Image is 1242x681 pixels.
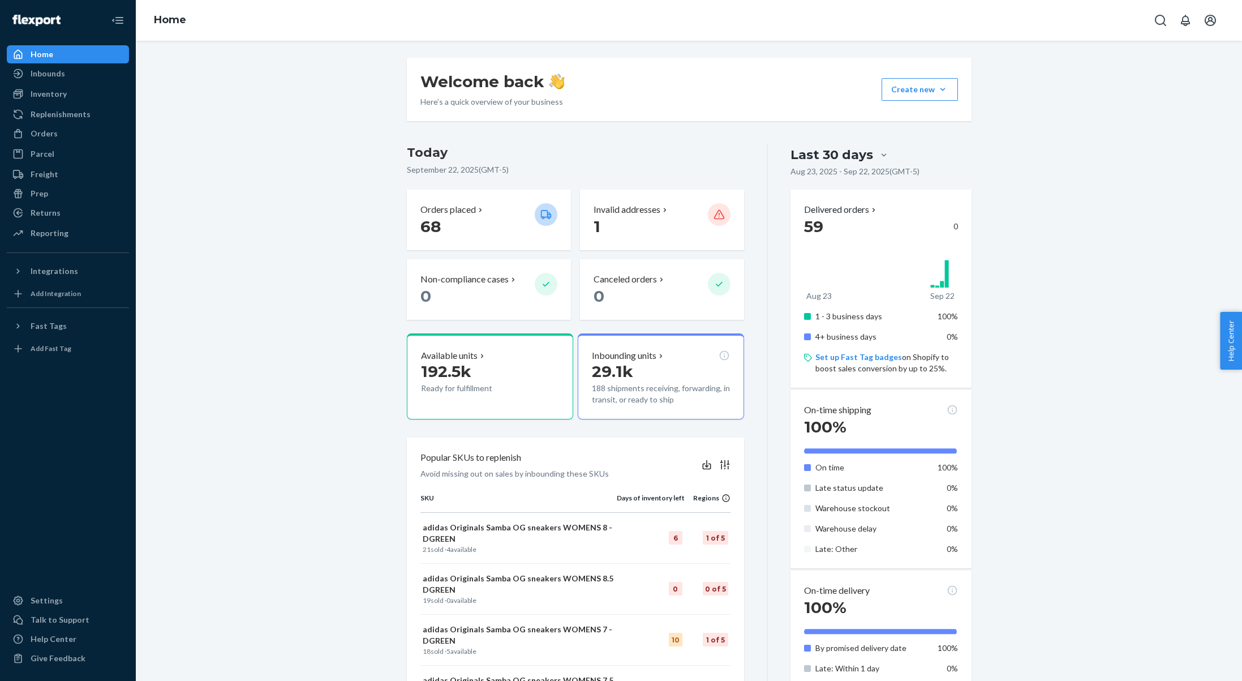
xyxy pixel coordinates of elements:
[423,624,614,646] p: adidas Originals Samba OG sneakers WOMENS 7 - DGREEN
[804,598,846,617] span: 100%
[31,344,71,353] div: Add Fast Tag
[31,88,67,100] div: Inventory
[7,45,129,63] a: Home
[703,633,728,646] div: 1 of 5
[804,203,878,216] button: Delivered orders
[669,531,682,545] div: 6
[815,643,927,654] p: By promised delivery date
[804,417,846,436] span: 100%
[592,362,633,381] span: 29.1k
[580,190,744,250] button: Invalid addresses 1
[592,349,656,362] p: Inbounding units
[815,543,927,555] p: Late: Other
[420,493,617,512] th: SKU
[407,144,745,162] h3: Today
[420,273,509,286] p: Non-compliance cases
[594,286,604,306] span: 0
[790,146,873,164] div: Last 30 days
[549,74,565,89] img: hand-wave emoji
[446,596,450,605] span: 0
[1170,647,1231,675] iframe: Opens a widget where you can chat to one of our agents
[804,584,870,597] p: On-time delivery
[31,148,54,160] div: Parcel
[7,317,129,335] button: Fast Tags
[7,125,129,143] a: Orders
[7,340,129,358] a: Add Fast Tag
[407,333,573,419] button: Available units192.5kReady for fulfillment
[815,663,927,674] p: Late: Within 1 day
[7,204,129,222] a: Returns
[31,49,53,60] div: Home
[594,217,600,236] span: 1
[685,493,731,503] div: Regions
[31,289,81,298] div: Add Integration
[423,596,614,605] p: sold · available
[7,65,129,83] a: Inbounds
[815,482,927,494] p: Late status update
[815,462,927,473] p: On time
[31,109,91,120] div: Replenishments
[815,311,927,322] p: 1 - 3 business days
[7,105,129,123] a: Replenishments
[106,9,129,32] button: Close Navigation
[580,259,744,320] button: Canceled orders 0
[31,169,58,180] div: Freight
[815,352,902,362] a: Set up Fast Tag badges
[31,207,61,219] div: Returns
[423,573,614,596] p: adidas Originals Samba OG sneakers WOMENS 8.5 DGREEN
[1220,312,1242,370] button: Help Center
[1174,9,1197,32] button: Open notifications
[31,228,68,239] div: Reporting
[804,217,823,236] span: 59
[947,503,958,513] span: 0%
[421,362,471,381] span: 192.5k
[7,630,129,648] a: Help Center
[806,290,832,302] p: Aug 23
[882,78,958,101] button: Create new
[815,523,927,534] p: Warehouse delay
[31,614,89,626] div: Talk to Support
[420,203,476,216] p: Orders placed
[12,15,61,26] img: Flexport logo
[804,216,957,237] div: 0
[947,524,958,533] span: 0%
[1199,9,1222,32] button: Open account menu
[7,145,129,163] a: Parcel
[31,633,76,645] div: Help Center
[938,643,958,653] span: 100%
[804,404,871,417] p: On-time shipping
[423,646,614,656] p: sold · available
[1149,9,1172,32] button: Open Search Box
[815,503,927,514] p: Warehouse stockout
[407,190,571,250] button: Orders placed 68
[7,224,129,242] a: Reporting
[423,596,431,605] span: 19
[938,462,958,472] span: 100%
[423,522,614,545] p: adidas Originals Samba OG sneakers WOMENS 8 - DGREEN
[938,311,958,321] span: 100%
[7,592,129,610] a: Settings
[669,582,682,596] div: 0
[421,349,478,362] p: Available units
[947,332,958,341] span: 0%
[790,166,919,177] p: Aug 23, 2025 - Sep 22, 2025 ( GMT-5 )
[154,14,186,26] a: Home
[407,259,571,320] button: Non-compliance cases 0
[31,68,65,79] div: Inbounds
[7,649,129,667] button: Give Feedback
[594,203,660,216] p: Invalid addresses
[703,531,728,545] div: 1 of 5
[815,352,957,374] p: on Shopify to boost sales conversion by up to 25%.
[446,545,450,554] span: 4
[815,331,927,342] p: 4+ business days
[7,85,129,103] a: Inventory
[594,273,657,286] p: Canceled orders
[31,188,48,199] div: Prep
[423,647,431,656] span: 18
[31,595,63,606] div: Settings
[423,545,431,554] span: 21
[420,286,431,306] span: 0
[420,468,609,479] p: Avoid missing out on sales by inbounding these SKUs
[947,483,958,492] span: 0%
